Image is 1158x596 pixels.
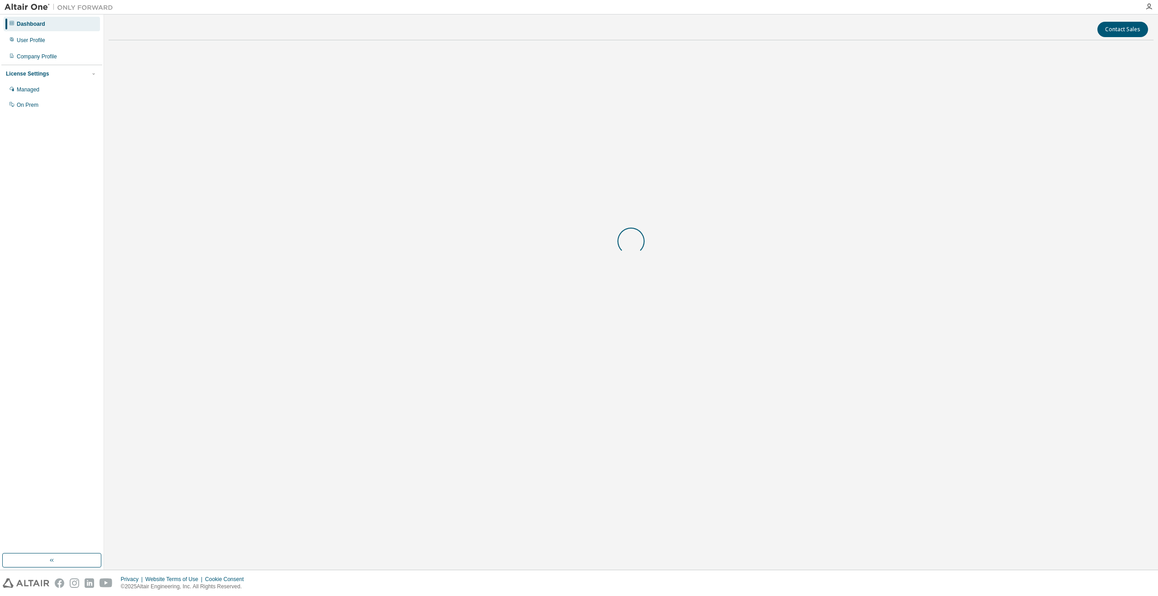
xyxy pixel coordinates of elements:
img: youtube.svg [100,578,113,588]
div: Managed [17,86,39,93]
div: Cookie Consent [205,576,249,583]
div: Privacy [121,576,145,583]
p: © 2025 Altair Engineering, Inc. All Rights Reserved. [121,583,249,591]
div: User Profile [17,37,45,44]
button: Contact Sales [1097,22,1148,37]
div: Dashboard [17,20,45,28]
img: linkedin.svg [85,578,94,588]
div: License Settings [6,70,49,77]
div: Company Profile [17,53,57,60]
img: altair_logo.svg [3,578,49,588]
img: instagram.svg [70,578,79,588]
div: On Prem [17,101,38,109]
img: facebook.svg [55,578,64,588]
img: Altair One [5,3,118,12]
div: Website Terms of Use [145,576,205,583]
